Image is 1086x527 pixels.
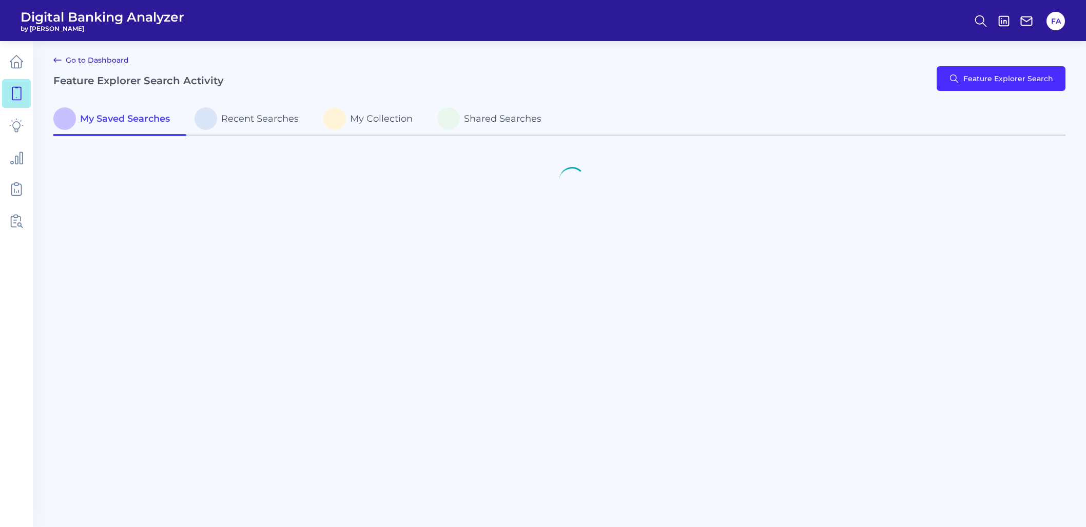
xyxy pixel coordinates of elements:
a: Shared Searches [429,103,558,136]
span: Shared Searches [464,113,541,124]
span: Feature Explorer Search [963,74,1053,83]
a: Recent Searches [186,103,315,136]
span: by [PERSON_NAME] [21,25,184,32]
span: Digital Banking Analyzer [21,9,184,25]
h2: Feature Explorer Search Activity [53,74,224,87]
span: Recent Searches [221,113,299,124]
a: My Collection [315,103,429,136]
button: Feature Explorer Search [937,66,1065,91]
span: My Saved Searches [80,113,170,124]
a: Go to Dashboard [53,54,129,66]
button: FA [1046,12,1065,30]
a: My Saved Searches [53,103,186,136]
span: My Collection [350,113,413,124]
